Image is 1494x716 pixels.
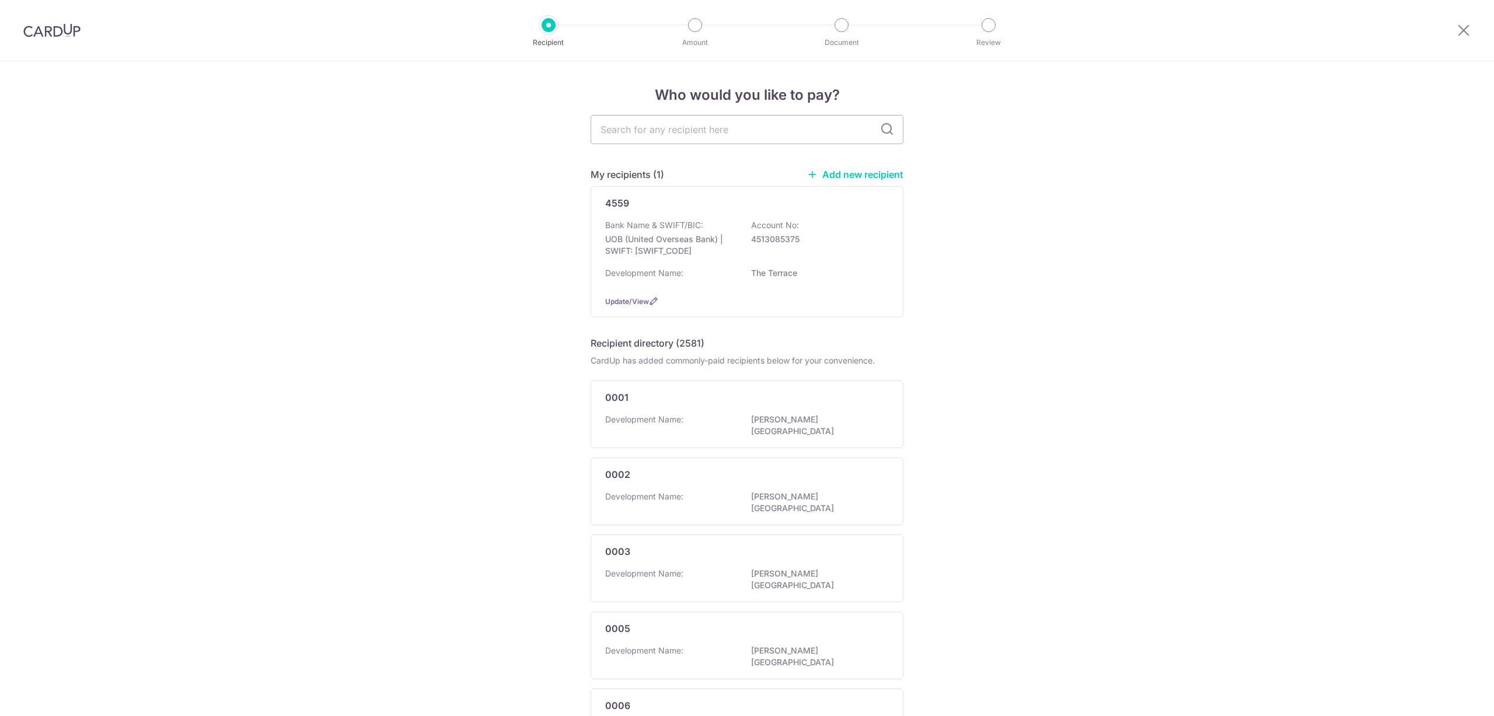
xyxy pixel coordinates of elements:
p: Document [798,37,885,48]
div: CardUp has added commonly-paid recipients below for your convenience. [591,355,903,366]
img: CardUp [23,23,81,37]
h5: My recipients (1) [591,167,664,181]
p: 4513085375 [751,233,882,245]
p: Amount [652,37,738,48]
p: [PERSON_NAME][GEOGRAPHIC_DATA] [751,568,882,591]
p: Development Name: [605,568,683,579]
a: Update/View [605,297,649,306]
p: 0003 [605,544,630,558]
h4: Who would you like to pay? [591,85,903,106]
p: Development Name: [605,414,683,425]
h5: Recipient directory (2581) [591,336,704,350]
input: Search for any recipient here [591,115,903,144]
a: Add new recipient [807,169,903,180]
p: UOB (United Overseas Bank) | SWIFT: [SWIFT_CODE] [605,233,736,257]
p: 0005 [605,621,630,635]
iframe: Opens a widget where you can find more information [1419,681,1482,710]
p: Recipient [505,37,592,48]
p: Development Name: [605,491,683,502]
p: Bank Name & SWIFT/BIC: [605,219,703,231]
p: Development Name: [605,645,683,656]
p: 0006 [605,698,630,712]
p: [PERSON_NAME][GEOGRAPHIC_DATA] [751,645,882,668]
p: Review [945,37,1032,48]
p: 4559 [605,196,629,210]
p: Account No: [751,219,799,231]
p: 0002 [605,467,630,481]
p: [PERSON_NAME][GEOGRAPHIC_DATA] [751,414,882,437]
p: The Terrace [751,267,882,279]
p: Development Name: [605,267,683,279]
p: [PERSON_NAME][GEOGRAPHIC_DATA] [751,491,882,514]
p: 0001 [605,390,629,404]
